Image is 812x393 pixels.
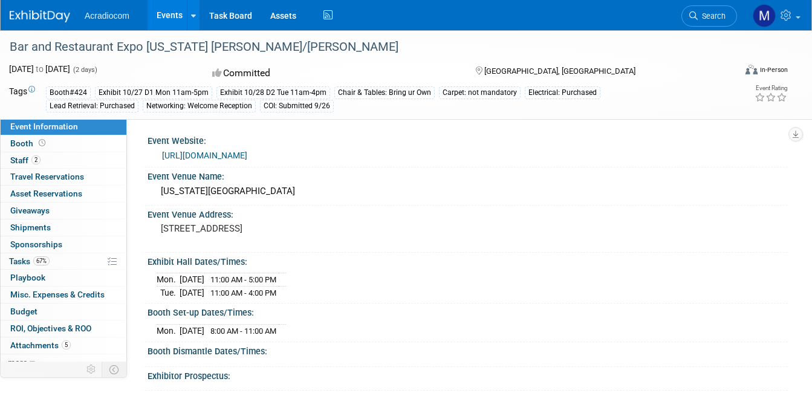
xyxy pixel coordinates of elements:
div: Lead Retrieval: Purchased [46,100,138,112]
img: Format-Inperson.png [745,65,758,74]
td: Tags [9,85,35,112]
span: 8:00 AM - 11:00 AM [210,326,276,336]
div: [US_STATE][GEOGRAPHIC_DATA] [157,182,779,201]
div: In-Person [759,65,788,74]
td: [DATE] [180,324,204,337]
img: ExhibitDay [10,10,70,22]
a: more [1,354,126,371]
div: Exhibit Hall Dates/Times: [148,253,788,268]
span: to [34,64,45,74]
div: COI: Submitted 9/26 [260,100,334,112]
a: Tasks67% [1,253,126,270]
span: Sponsorships [10,239,62,249]
div: Electrical: Purchased [525,86,600,99]
div: Event Venue Name: [148,167,788,183]
a: Attachments5 [1,337,126,354]
div: Booth Dismantle Dates/Times: [148,342,788,357]
span: Giveaways [10,206,50,215]
div: Event Rating [755,85,787,91]
a: Booth [1,135,126,152]
div: Chair & Tables: Bring ur Own [334,86,435,99]
a: ROI, Objectives & ROO [1,320,126,337]
a: Giveaways [1,203,126,219]
span: 11:00 AM - 4:00 PM [210,288,276,297]
span: 2 [31,155,41,164]
span: ROI, Objectives & ROO [10,323,91,333]
div: Networking: Welcome Reception [143,100,256,112]
a: Travel Reservations [1,169,126,185]
a: Staff2 [1,152,126,169]
span: 11:00 AM - 5:00 PM [210,275,276,284]
span: Budget [10,307,37,316]
td: [DATE] [180,273,204,287]
span: Playbook [10,273,45,282]
div: Exhibitor Prospectus: [148,367,788,382]
td: [DATE] [180,286,204,299]
span: more [8,357,27,367]
a: Sponsorships [1,236,126,253]
span: Booth [10,138,48,148]
span: Attachments [10,340,71,350]
span: [DATE] [DATE] [9,64,70,74]
span: Shipments [10,222,51,232]
div: Exhibit 10/27 D1 Mon 11am-5pm [95,86,212,99]
td: Tue. [157,286,180,299]
span: Staff [10,155,41,165]
span: (2 days) [72,66,97,74]
span: Search [698,11,726,21]
a: Budget [1,304,126,320]
td: Mon. [157,324,180,337]
span: 5 [62,340,71,349]
div: Bar and Restaurant Expo [US_STATE] [PERSON_NAME]/[PERSON_NAME] [5,36,721,58]
div: Booth Set-up Dates/Times: [148,304,788,319]
pre: [STREET_ADDRESS] [161,223,401,234]
a: Playbook [1,270,126,286]
span: Acradiocom [85,11,129,21]
img: Mike Pascuzzi [753,4,776,27]
td: Personalize Event Tab Strip [81,362,102,377]
div: Event Website: [148,132,788,147]
span: [GEOGRAPHIC_DATA], [GEOGRAPHIC_DATA] [484,67,635,76]
a: Shipments [1,219,126,236]
span: Booth not reserved yet [36,138,48,148]
a: Misc. Expenses & Credits [1,287,126,303]
div: Booth#424 [46,86,91,99]
span: Travel Reservations [10,172,84,181]
div: Carpet: not mandatory [439,86,521,99]
a: [URL][DOMAIN_NAME] [162,151,247,160]
span: Tasks [9,256,50,266]
div: Event Format [673,63,788,81]
td: Mon. [157,273,180,287]
span: Event Information [10,122,78,131]
a: Event Information [1,119,126,135]
td: Toggle Event Tabs [102,362,127,377]
a: Asset Reservations [1,186,126,202]
span: Misc. Expenses & Credits [10,290,105,299]
span: 67% [33,256,50,265]
div: Committed [209,63,456,84]
a: Search [681,5,737,27]
div: Event Venue Address: [148,206,788,221]
div: Exhibit 10/28 D2 Tue 11am-4pm [216,86,330,99]
span: Asset Reservations [10,189,82,198]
